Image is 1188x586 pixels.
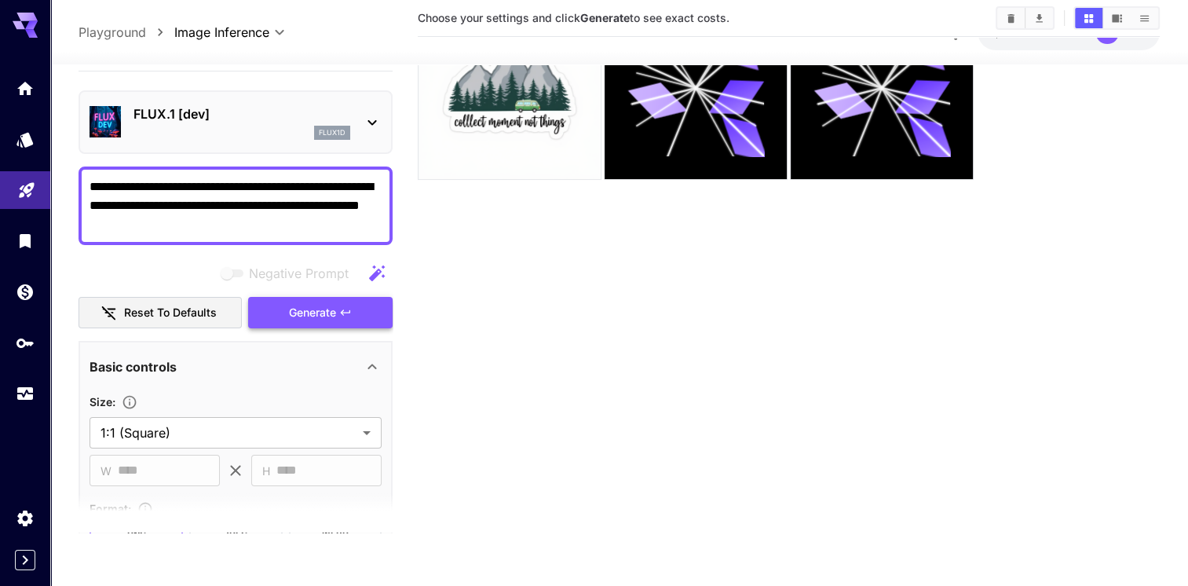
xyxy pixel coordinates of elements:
div: Home [16,79,35,98]
button: Show media in list view [1131,8,1158,28]
div: Playground [17,175,36,195]
button: Expand sidebar [15,550,35,570]
a: Playground [79,23,146,42]
p: Basic controls [90,357,177,375]
div: Models [16,130,35,149]
button: Generate [248,297,393,329]
div: Basic controls [90,347,382,385]
div: Settings [16,508,35,528]
button: Show media in video view [1103,8,1131,28]
nav: breadcrumb [79,23,174,42]
span: Negative prompts are not compatible with the selected model. [217,263,361,283]
span: credits left [1028,26,1083,39]
span: Size : [90,394,115,408]
b: Generate [580,11,630,24]
p: flux1d [319,127,345,138]
button: Download All [1025,8,1053,28]
span: H [262,461,270,479]
div: Wallet [16,282,35,302]
span: W [101,461,111,479]
div: API Keys [16,333,35,353]
p: FLUX.1 [dev] [133,104,350,123]
div: Clear AllDownload All [996,6,1055,30]
button: Clear All [997,8,1025,28]
button: Show media in grid view [1075,8,1102,28]
button: Reset to defaults [79,297,242,329]
span: Negative Prompt [249,264,349,283]
span: $0.03 [993,26,1028,39]
span: Generate [289,303,336,323]
span: Choose your settings and click to see exact costs. [418,11,729,24]
div: Show media in grid viewShow media in video viewShow media in list view [1073,6,1160,30]
span: 1:1 (Square) [101,423,356,442]
div: FLUX.1 [dev]flux1d [90,98,382,146]
div: Usage [16,384,35,404]
span: Image Inference [174,23,269,42]
button: Adjust the dimensions of the generated image by specifying its width and height in pixels, or sel... [115,394,144,410]
div: Library [16,231,35,251]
